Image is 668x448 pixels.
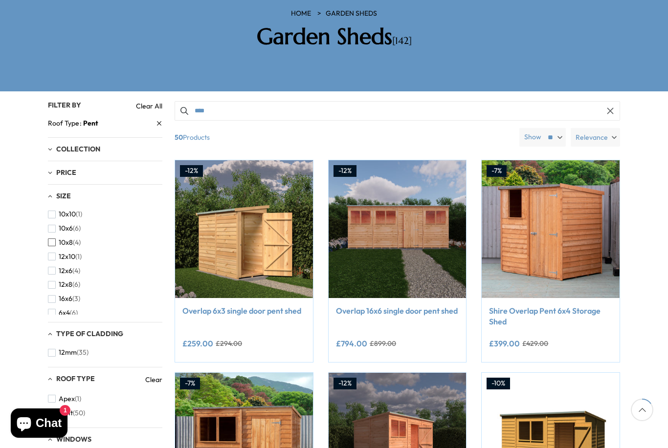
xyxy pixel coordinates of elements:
[73,409,85,417] span: (50)
[48,221,81,235] button: 10x6
[59,267,72,275] span: 12x6
[576,128,608,147] span: Relevance
[59,238,73,247] span: 10x8
[571,128,620,147] label: Relevance
[489,305,612,327] a: Shire Overlap Pent 6x4 Storage Shed
[59,253,75,261] span: 12x10
[70,309,78,317] span: (6)
[77,348,89,357] span: (35)
[59,295,72,303] span: 16x6
[56,435,91,444] span: Windows
[524,132,541,142] label: Show
[56,329,123,338] span: Type of Cladding
[59,309,70,317] span: 6x4
[392,35,412,47] span: [142]
[59,395,75,403] span: Apex
[487,378,510,389] div: -10%
[487,165,507,177] div: -7%
[175,101,620,121] input: Search products
[72,280,80,289] span: (6)
[56,374,95,383] span: Roof Type
[145,375,162,384] a: Clear
[48,345,89,360] button: 12mm
[8,408,70,440] inbox-online-store-chat: Shopify online store chat
[48,235,81,250] button: 10x8
[48,306,78,320] button: 6x4
[48,406,85,420] button: Pent
[171,128,515,147] span: Products
[48,392,81,406] button: Apex
[48,250,82,264] button: 12x10
[73,224,81,233] span: (6)
[48,118,83,128] span: Roof Type
[48,207,82,221] button: 10x10
[336,340,367,347] ins: £794.00
[182,340,213,347] ins: £259.00
[182,305,306,316] a: Overlap 6x3 single door pent shed
[56,168,76,177] span: Price
[370,340,396,347] del: £899.00
[489,340,520,347] ins: £399.00
[326,9,377,19] a: Garden Sheds
[59,348,77,357] span: 12mm
[482,160,620,298] img: Shire Overlap Pent 6x4 Storage Shed - Best Shed
[59,280,72,289] span: 12x8
[75,253,82,261] span: (1)
[48,277,80,292] button: 12x8
[180,165,203,177] div: -12%
[334,378,356,389] div: -12%
[72,295,80,303] span: (3)
[522,340,548,347] del: £429.00
[334,165,356,177] div: -12%
[56,192,71,200] span: Size
[180,378,200,389] div: -7%
[83,119,98,128] span: Pent
[136,101,162,111] a: Clear All
[216,340,242,347] del: £294.00
[75,395,81,403] span: (1)
[175,128,183,147] b: 50
[48,264,80,278] button: 12x6
[56,145,100,153] span: Collection
[72,267,80,275] span: (4)
[76,210,82,218] span: (1)
[48,292,80,306] button: 16x6
[195,23,473,50] h2: Garden Sheds
[291,9,311,19] a: HOME
[336,305,459,316] a: Overlap 16x6 single door pent shed
[73,238,81,247] span: (4)
[59,210,76,218] span: 10x10
[48,101,81,109] span: Filter By
[59,224,73,233] span: 10x6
